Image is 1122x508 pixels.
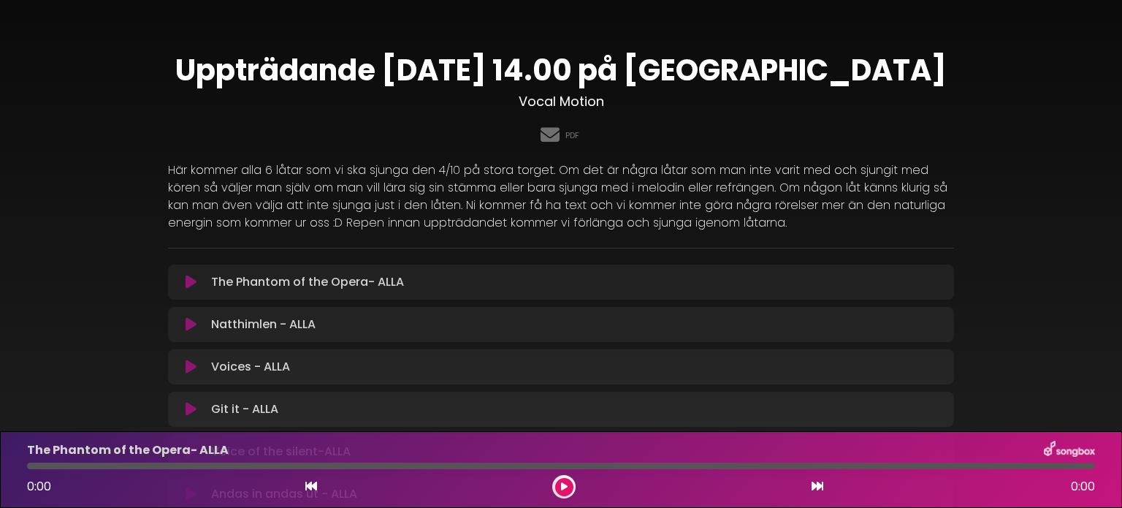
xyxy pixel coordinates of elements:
[211,316,316,333] p: Natthimlen - ALLA
[211,273,404,291] p: The Phantom of the Opera- ALLA
[168,94,954,110] h3: Vocal Motion
[27,441,229,459] p: The Phantom of the Opera- ALLA
[27,478,51,495] span: 0:00
[1044,441,1095,460] img: songbox-logo-white.png
[1071,478,1095,496] span: 0:00
[211,401,278,418] p: Git it - ALLA
[211,358,290,376] p: Voices - ALLA
[565,129,579,142] a: PDF
[168,162,954,232] p: Här kommer alla 6 låtar som vi ska sjunga den 4/10 på stora torget. Om det är några låtar som man...
[168,53,954,88] h1: Uppträdande [DATE] 14.00 på [GEOGRAPHIC_DATA]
